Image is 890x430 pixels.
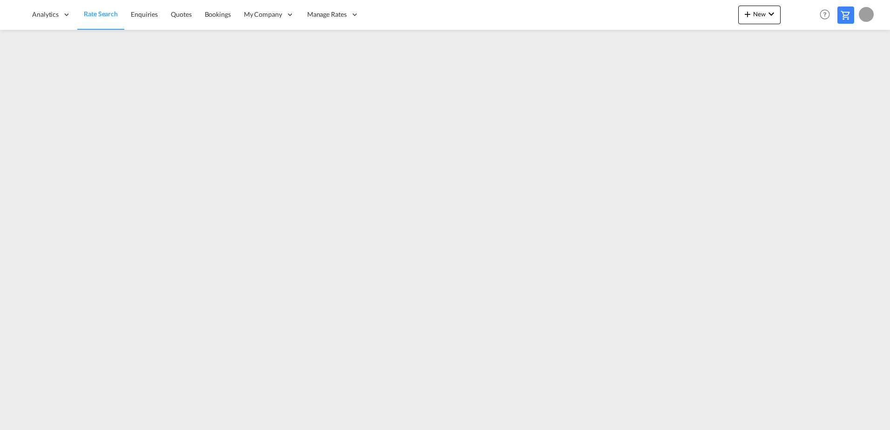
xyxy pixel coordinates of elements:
md-icon: icon-plus 400-fg [742,8,753,20]
span: Help [817,7,833,22]
div: Help [817,7,837,23]
span: Bookings [205,10,231,18]
md-icon: icon-chevron-down [766,8,777,20]
span: My Company [244,10,282,19]
span: Enquiries [131,10,158,18]
button: icon-plus 400-fgNewicon-chevron-down [738,6,781,24]
span: Manage Rates [307,10,347,19]
span: Analytics [32,10,59,19]
span: New [742,10,777,18]
span: Rate Search [84,10,118,18]
span: Quotes [171,10,191,18]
